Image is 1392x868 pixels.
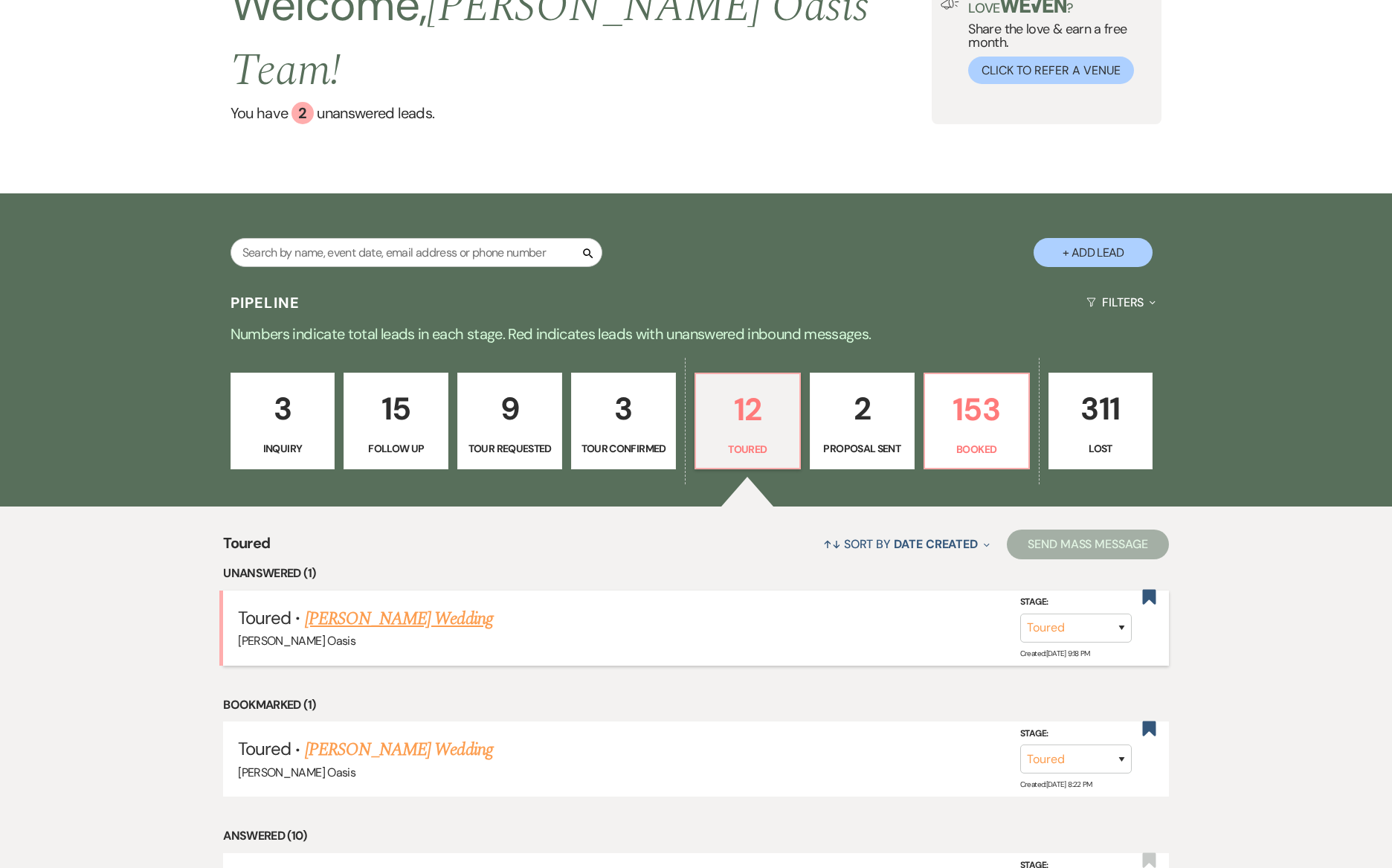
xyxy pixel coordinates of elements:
[231,102,932,124] a: You have 2 unanswered leads.
[231,292,300,313] h3: Pipeline
[705,385,790,434] p: 12
[810,373,915,469] a: 2Proposal Sent
[223,695,1169,715] li: Bookmarked (1)
[231,373,335,469] a: 3Inquiry
[1058,384,1144,434] p: 311
[240,384,326,434] p: 3
[305,736,493,763] a: [PERSON_NAME] Wedding
[823,536,841,552] span: ↑↓
[705,441,790,457] p: Toured
[305,605,493,632] a: [PERSON_NAME] Wedding
[571,373,676,469] a: 3Tour Confirmed
[581,384,666,434] p: 3
[291,102,314,124] div: 2
[1034,238,1153,267] button: + Add Lead
[344,373,448,469] a: 15Follow Up
[1020,726,1132,742] label: Stage:
[1020,594,1132,611] label: Stage:
[695,373,801,469] a: 12Toured
[238,765,355,780] span: [PERSON_NAME] Oasis
[161,322,1231,346] p: Numbers indicate total leads in each stage. Red indicates leads with unanswered inbound messages.
[894,536,978,552] span: Date Created
[817,524,996,564] button: Sort By Date Created
[1020,649,1090,658] span: Created: [DATE] 9:18 PM
[457,373,562,469] a: 9Tour Requested
[223,564,1169,583] li: Unanswered (1)
[223,826,1169,846] li: Answered (10)
[934,441,1019,457] p: Booked
[467,440,552,457] p: Tour Requested
[1007,530,1169,559] button: Send Mass Message
[934,385,1019,434] p: 153
[231,238,602,267] input: Search by name, event date, email address or phone number
[467,384,552,434] p: 9
[353,440,439,457] p: Follow Up
[1080,283,1161,322] button: Filters
[223,532,270,564] span: Toured
[238,606,291,629] span: Toured
[819,384,905,434] p: 2
[1058,440,1144,457] p: Lost
[238,737,291,760] span: Toured
[924,373,1030,469] a: 153Booked
[581,440,666,457] p: Tour Confirmed
[819,440,905,457] p: Proposal Sent
[1020,779,1092,789] span: Created: [DATE] 8:22 PM
[238,633,355,649] span: [PERSON_NAME] Oasis
[240,440,326,457] p: Inquiry
[968,57,1134,84] button: Click to Refer a Venue
[1048,373,1153,469] a: 311Lost
[353,384,439,434] p: 15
